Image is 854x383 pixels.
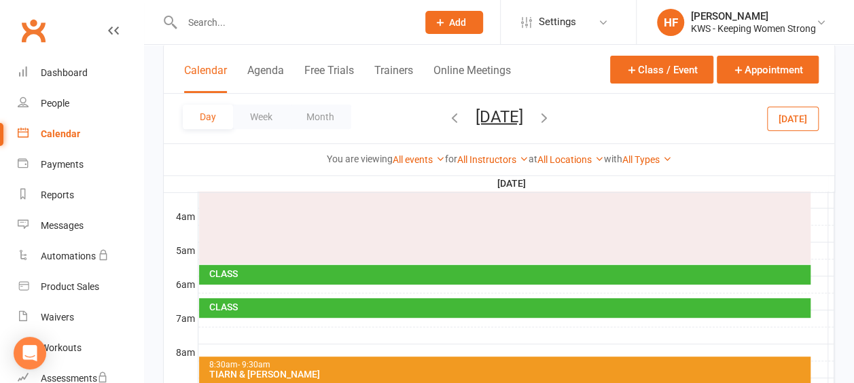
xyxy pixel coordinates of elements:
[457,154,529,165] a: All Instructors
[537,154,604,165] a: All Locations
[164,276,198,293] th: 6am
[41,342,82,353] div: Workouts
[18,88,143,119] a: People
[178,13,408,32] input: Search...
[529,153,537,164] strong: at
[14,337,46,369] div: Open Intercom Messenger
[539,7,576,37] span: Settings
[247,64,284,93] button: Agenda
[164,310,198,327] th: 7am
[433,64,511,93] button: Online Meetings
[18,149,143,180] a: Payments
[16,14,50,48] a: Clubworx
[622,154,672,165] a: All Types
[198,175,828,192] th: [DATE]
[691,10,816,22] div: [PERSON_NAME]
[209,269,808,278] div: CLASS
[18,180,143,211] a: Reports
[41,251,96,261] div: Automations
[374,64,413,93] button: Trainers
[327,153,393,164] strong: You are viewing
[183,105,233,129] button: Day
[41,220,84,231] div: Messages
[425,11,483,34] button: Add
[209,361,808,369] div: 8:30am
[18,58,143,88] a: Dashboard
[209,302,808,312] div: CLASS
[18,241,143,272] a: Automations
[164,242,198,259] th: 5am
[657,9,684,36] div: HF
[604,153,622,164] strong: with
[691,22,816,35] div: KWS - Keeping Women Strong
[233,105,289,129] button: Week
[18,272,143,302] a: Product Sales
[289,105,351,129] button: Month
[18,119,143,149] a: Calendar
[610,56,713,84] button: Class / Event
[18,211,143,241] a: Messages
[41,159,84,170] div: Payments
[164,344,198,361] th: 8am
[18,302,143,333] a: Waivers
[41,67,88,78] div: Dashboard
[449,17,466,28] span: Add
[717,56,819,84] button: Appointment
[209,369,808,379] div: TIARN & [PERSON_NAME]
[41,128,80,139] div: Calendar
[41,189,74,200] div: Reports
[304,64,354,93] button: Free Trials
[18,333,143,363] a: Workouts
[41,98,69,109] div: People
[41,281,99,292] div: Product Sales
[767,106,819,130] button: [DATE]
[184,64,227,93] button: Calendar
[164,208,198,225] th: 4am
[445,153,457,164] strong: for
[476,107,523,126] button: [DATE]
[393,154,445,165] a: All events
[238,360,270,369] span: - 9:30am
[41,312,74,323] div: Waivers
